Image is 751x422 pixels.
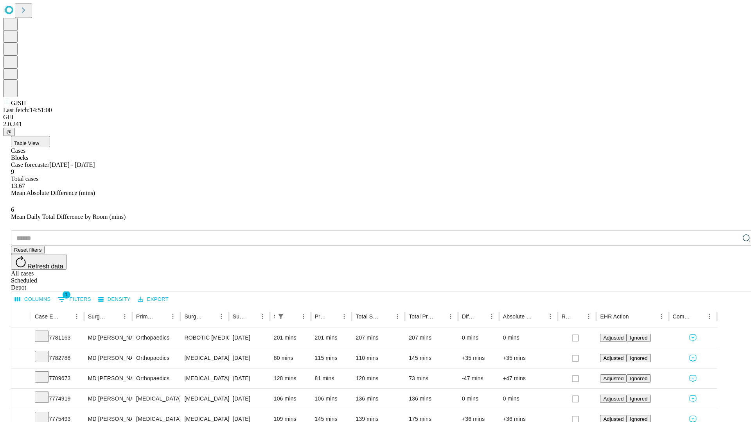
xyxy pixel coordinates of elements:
[603,376,623,381] span: Adjusted
[11,175,38,182] span: Total cases
[11,246,45,254] button: Reset filters
[630,396,647,402] span: Ignored
[315,368,348,388] div: 81 mins
[603,335,623,341] span: Adjusted
[315,348,348,368] div: 115 mins
[630,311,641,322] button: Sort
[156,311,167,322] button: Sort
[136,348,176,368] div: Orthopaedics
[11,168,14,175] span: 9
[27,263,63,270] span: Refresh data
[15,352,27,365] button: Expand
[88,368,128,388] div: MD [PERSON_NAME] [PERSON_NAME] Md
[63,291,70,299] span: 1
[274,368,307,388] div: 128 mins
[603,355,623,361] span: Adjusted
[600,354,627,362] button: Adjusted
[673,313,692,320] div: Comments
[600,334,627,342] button: Adjusted
[462,328,495,348] div: 0 mins
[136,368,176,388] div: Orthopaedics
[3,114,748,121] div: GEI
[462,313,474,320] div: Difference
[503,389,554,409] div: 0 mins
[71,311,82,322] button: Menu
[136,328,176,348] div: Orthopaedics
[462,389,495,409] div: 0 mins
[11,136,50,147] button: Table View
[88,313,108,320] div: Surgeon Name
[630,376,647,381] span: Ignored
[14,140,39,146] span: Table View
[630,355,647,361] span: Ignored
[167,311,178,322] button: Menu
[35,313,59,320] div: Case Epic Id
[13,293,53,306] button: Select columns
[275,311,286,322] div: 1 active filter
[486,311,497,322] button: Menu
[392,311,403,322] button: Menu
[56,293,93,306] button: Show filters
[216,311,227,322] button: Menu
[3,121,748,128] div: 2.0.241
[233,313,245,320] div: Surgery Date
[315,328,348,348] div: 201 mins
[534,311,545,322] button: Sort
[184,328,225,348] div: ROBOTIC [MEDICAL_DATA] KNEE TOTAL
[356,348,401,368] div: 110 mins
[462,368,495,388] div: -47 mins
[35,368,80,388] div: 7709673
[3,128,15,136] button: @
[136,389,176,409] div: [MEDICAL_DATA]
[434,311,445,322] button: Sort
[11,190,95,196] span: Mean Absolute Difference (mins)
[328,311,339,322] button: Sort
[630,335,647,341] span: Ignored
[233,328,266,348] div: [DATE]
[603,416,623,422] span: Adjusted
[545,311,556,322] button: Menu
[119,311,130,322] button: Menu
[11,100,26,106] span: GJSH
[627,354,650,362] button: Ignored
[356,389,401,409] div: 136 mins
[356,313,380,320] div: Total Scheduled Duration
[233,389,266,409] div: [DATE]
[205,311,216,322] button: Sort
[287,311,298,322] button: Sort
[503,313,533,320] div: Absolute Difference
[583,311,594,322] button: Menu
[184,389,225,409] div: [MEDICAL_DATA]
[3,107,52,113] span: Last fetch: 14:51:00
[409,389,454,409] div: 136 mins
[11,254,66,270] button: Refresh data
[274,389,307,409] div: 106 mins
[339,311,350,322] button: Menu
[136,313,156,320] div: Primary Service
[15,331,27,345] button: Expand
[503,328,554,348] div: 0 mins
[562,313,572,320] div: Resolved in EHR
[627,395,650,403] button: Ignored
[315,389,348,409] div: 106 mins
[184,348,225,368] div: [MEDICAL_DATA] [MEDICAL_DATA]
[627,334,650,342] button: Ignored
[14,247,41,253] span: Reset filters
[15,392,27,406] button: Expand
[462,348,495,368] div: +35 mins
[381,311,392,322] button: Sort
[6,129,12,135] span: @
[96,293,133,306] button: Density
[503,348,554,368] div: +35 mins
[11,161,49,168] span: Case forecaster
[503,368,554,388] div: +47 mins
[246,311,257,322] button: Sort
[630,416,647,422] span: Ignored
[356,328,401,348] div: 207 mins
[233,368,266,388] div: [DATE]
[600,374,627,383] button: Adjusted
[136,293,171,306] button: Export
[409,368,454,388] div: 73 mins
[298,311,309,322] button: Menu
